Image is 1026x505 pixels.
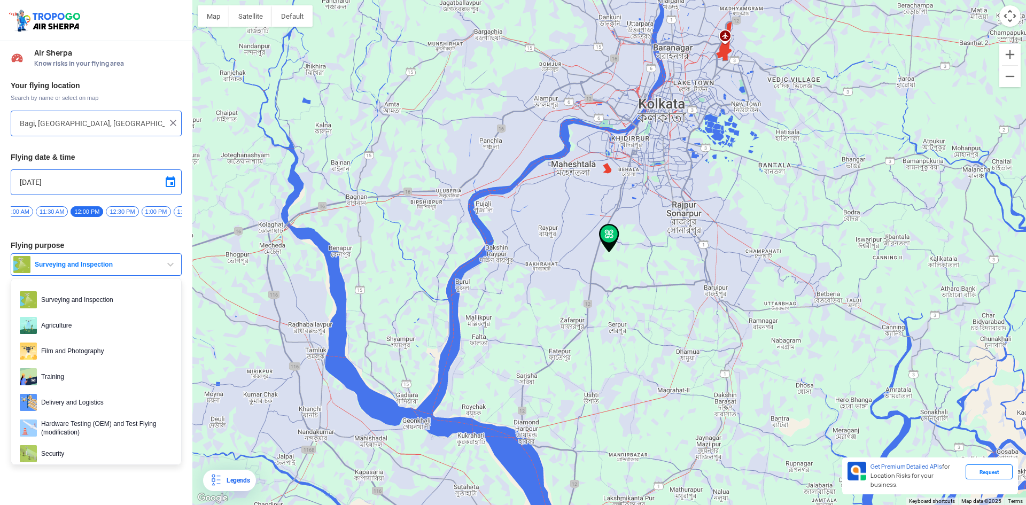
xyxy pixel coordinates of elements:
ul: Surveying and Inspection [11,278,182,465]
img: security.png [20,445,37,462]
span: Air Sherpa [34,49,182,57]
span: 1:00 PM [142,206,171,217]
img: ic_tgdronemaps.svg [8,8,84,33]
button: Zoom out [999,66,1021,87]
img: survey.png [13,256,30,273]
input: Search your flying location [20,117,165,130]
a: Open this area in Google Maps (opens a new window) [195,491,230,505]
img: Legends [209,474,222,487]
img: Risk Scores [11,51,24,64]
span: Delivery and Logistics [37,394,173,411]
img: training.png [20,368,37,385]
span: Hardware Testing (OEM) and Test Flying (modification) [37,419,173,437]
span: 1:30 PM [174,206,203,217]
h3: Flying purpose [11,242,182,249]
span: Film and Photography [37,343,173,360]
img: ic_hardwaretesting.png [20,419,37,437]
button: Keyboard shortcuts [909,498,955,505]
span: 12:00 PM [71,206,103,217]
span: Get Premium Detailed APIs [870,463,942,470]
input: Select Date [20,176,173,189]
button: Show satellite imagery [229,5,272,27]
h3: Your flying location [11,82,182,89]
img: delivery.png [20,394,37,411]
button: Surveying and Inspection [11,253,182,276]
span: Know risks in your flying area [34,59,182,68]
span: Training [37,368,173,385]
span: 11:30 AM [36,206,68,217]
div: for Location Risks for your business. [866,462,966,490]
span: 12:30 PM [106,206,138,217]
img: ic_close.png [168,118,178,128]
span: Surveying and Inspection [37,291,173,308]
img: film.png [20,343,37,360]
span: Security [37,445,173,462]
h3: Flying date & time [11,153,182,161]
button: Map camera controls [999,5,1021,27]
div: Request [966,464,1013,479]
span: 11:00 AM [1,206,33,217]
span: Surveying and Inspection [30,260,164,269]
span: Agriculture [37,317,173,334]
button: Show street map [198,5,229,27]
div: Legends [222,474,250,487]
img: Premium APIs [848,462,866,480]
span: Map data ©2025 [961,498,1001,504]
img: agri.png [20,317,37,334]
img: Google [195,491,230,505]
img: survey.png [20,291,37,308]
a: Terms [1008,498,1023,504]
button: Zoom in [999,44,1021,65]
span: Search by name or select on map [11,94,182,102]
